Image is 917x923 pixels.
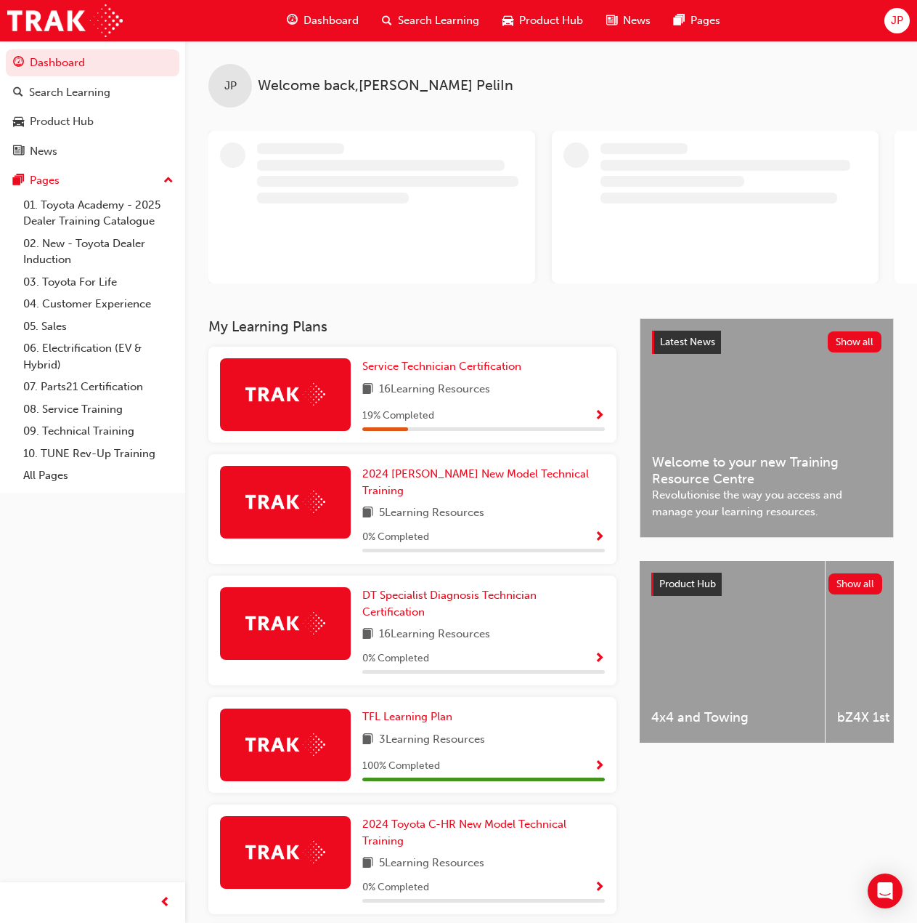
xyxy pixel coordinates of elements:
[362,589,537,618] span: DT Specialist Diagnosis Technician Certification
[519,12,583,29] span: Product Hub
[17,233,179,271] a: 02. New - Toyota Dealer Induction
[594,531,605,544] span: Show Progress
[594,653,605,666] span: Show Progress
[17,376,179,398] a: 07. Parts21 Certification
[690,12,720,29] span: Pages
[594,528,605,547] button: Show Progress
[623,12,651,29] span: News
[640,561,825,743] a: 4x4 and Towing
[13,86,23,100] span: search-icon
[362,710,452,723] span: TFL Learning Plan
[362,818,566,847] span: 2024 Toyota C-HR New Model Technical Training
[17,315,179,338] a: 05. Sales
[362,529,429,546] span: 0 % Completed
[362,587,605,620] a: DT Specialist Diagnosis Technician Certification
[160,894,171,912] span: prev-icon
[6,79,179,106] a: Search Learning
[640,318,894,538] a: Latest NewsShow allWelcome to your new Training Resource CentreRevolutionise the way you access a...
[594,760,605,773] span: Show Progress
[287,12,298,30] span: guage-icon
[379,504,484,523] span: 5 Learning Resources
[595,6,662,36] a: news-iconNews
[362,466,605,499] a: 2024 [PERSON_NAME] New Model Technical Training
[17,443,179,465] a: 10. TUNE Rev-Up Training
[362,650,429,667] span: 0 % Completed
[891,12,903,29] span: JP
[362,816,605,849] a: 2024 Toyota C-HR New Model Technical Training
[652,331,881,354] a: Latest NewsShow all
[13,116,24,129] span: car-icon
[362,381,373,399] span: book-icon
[6,167,179,194] button: Pages
[13,57,24,70] span: guage-icon
[6,108,179,135] a: Product Hub
[651,573,882,596] a: Product HubShow all
[502,12,513,30] span: car-icon
[674,12,685,30] span: pages-icon
[659,578,716,590] span: Product Hub
[30,143,57,160] div: News
[17,293,179,315] a: 04. Customer Experience
[884,8,910,33] button: JP
[258,78,513,94] span: Welcome back , [PERSON_NAME] PeliIn
[379,731,485,749] span: 3 Learning Resources
[594,882,605,895] span: Show Progress
[382,12,392,30] span: search-icon
[13,145,24,158] span: news-icon
[594,757,605,775] button: Show Progress
[245,841,325,863] img: Trak
[245,383,325,406] img: Trak
[6,138,179,165] a: News
[17,420,179,443] a: 09. Technical Training
[362,467,589,497] span: 2024 [PERSON_NAME] New Model Technical Training
[828,331,882,352] button: Show all
[362,855,373,873] span: book-icon
[224,78,237,94] span: JP
[13,174,24,188] span: pages-icon
[362,408,434,424] span: 19 % Completed
[362,358,527,375] a: Service Technician Certification
[379,855,484,873] span: 5 Learning Resources
[651,709,813,726] span: 4x4 and Towing
[379,381,490,399] span: 16 Learning Resources
[163,172,174,190] span: up-icon
[594,650,605,668] button: Show Progress
[362,504,373,523] span: book-icon
[17,271,179,294] a: 03. Toyota For Life
[6,47,179,167] button: DashboardSearch LearningProduct HubNews
[652,454,881,487] span: Welcome to your new Training Resource Centre
[362,879,429,896] span: 0 % Completed
[245,491,325,513] img: Trak
[660,336,715,348] span: Latest News
[370,6,491,36] a: search-iconSearch Learning
[17,194,179,233] a: 01. Toyota Academy - 2025 Dealer Training Catalogue
[245,612,325,634] img: Trak
[362,709,458,725] a: TFL Learning Plan
[594,410,605,423] span: Show Progress
[7,4,123,37] img: Trak
[29,84,110,101] div: Search Learning
[245,733,325,756] img: Trak
[30,172,60,189] div: Pages
[662,6,732,36] a: pages-iconPages
[362,626,373,644] span: book-icon
[208,318,616,335] h3: My Learning Plans
[594,879,605,897] button: Show Progress
[828,573,883,594] button: Show all
[379,626,490,644] span: 16 Learning Resources
[362,360,521,373] span: Service Technician Certification
[303,12,359,29] span: Dashboard
[398,12,479,29] span: Search Learning
[17,337,179,376] a: 06. Electrification (EV & Hybrid)
[606,12,617,30] span: news-icon
[362,731,373,749] span: book-icon
[275,6,370,36] a: guage-iconDashboard
[491,6,595,36] a: car-iconProduct Hub
[652,487,881,520] span: Revolutionise the way you access and manage your learning resources.
[594,407,605,425] button: Show Progress
[362,758,440,775] span: 100 % Completed
[17,464,179,487] a: All Pages
[6,49,179,76] a: Dashboard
